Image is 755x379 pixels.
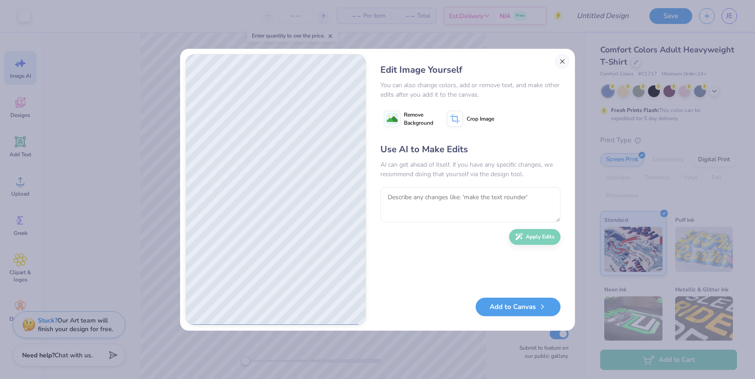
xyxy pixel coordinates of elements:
button: Crop Image [443,108,500,130]
button: Remove Background [380,108,437,130]
button: Add to Canvas [476,298,560,316]
div: Edit Image Yourself [380,63,560,77]
button: Close [555,54,570,69]
div: You can also change colors, add or remove text, and make other edits after you add it to the canvas. [380,80,560,99]
span: Crop Image [467,115,494,123]
div: Use AI to Make Edits [380,143,560,156]
div: AI can get ahead of itself. If you have any specific changes, we recommend doing that yourself vi... [380,160,560,179]
span: Remove Background [404,111,433,127]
